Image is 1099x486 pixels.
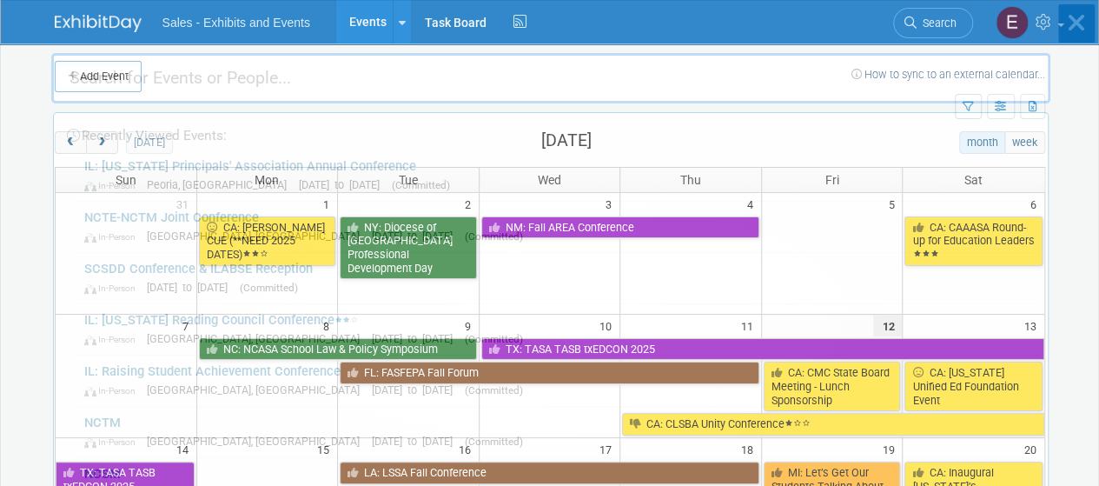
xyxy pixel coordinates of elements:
a: IL: Raising Student Achievement Conference In-Person [GEOGRAPHIC_DATA], [GEOGRAPHIC_DATA] [DATE] ... [76,356,1039,406]
a: NCTE-NCTM Joint Conference In-Person [GEOGRAPHIC_DATA], [GEOGRAPHIC_DATA] [DATE] to [DATE] (Commi... [76,202,1039,252]
span: [GEOGRAPHIC_DATA], [GEOGRAPHIC_DATA] [147,435,368,448]
span: [GEOGRAPHIC_DATA], [GEOGRAPHIC_DATA] [147,332,368,345]
span: In-Person [84,334,143,345]
div: Recently Viewed Events: [63,113,1039,150]
span: [DATE] to [DATE] [372,332,461,345]
span: (Committed) [465,384,523,396]
a: SCSDD Conference & ILABSE Reception In-Person [DATE] to [DATE] (Committed) [76,253,1039,303]
span: (Committed) [465,333,523,345]
a: IL: [US_STATE] Reading Council Conference In-Person [GEOGRAPHIC_DATA], [GEOGRAPHIC_DATA] [DATE] t... [76,304,1039,355]
span: [DATE] to [DATE] [372,435,461,448]
span: (Committed) [240,282,298,294]
span: Peoria, [GEOGRAPHIC_DATA] [147,178,295,191]
span: [DATE] to [DATE] [147,281,236,294]
span: In-Person [84,180,143,191]
span: (Committed) [392,179,450,191]
span: In-Person [84,385,143,396]
span: In-Person [84,436,143,448]
span: In-Person [84,283,143,294]
span: (Committed) [465,230,523,243]
span: [DATE] to [DATE] [299,178,388,191]
a: NCTM In-Person [GEOGRAPHIC_DATA], [GEOGRAPHIC_DATA] [DATE] to [DATE] (Committed) [76,407,1039,457]
span: [DATE] to [DATE] [372,383,461,396]
input: Search for Events or People... [51,53,1050,103]
span: In-Person [84,231,143,243]
span: [GEOGRAPHIC_DATA], [GEOGRAPHIC_DATA] [147,230,368,243]
a: IL: [US_STATE] Principals' Association Annual Conference In-Person Peoria, [GEOGRAPHIC_DATA] [DAT... [76,150,1039,201]
span: (Committed) [465,436,523,448]
span: [DATE] to [DATE] [372,230,461,243]
span: [GEOGRAPHIC_DATA], [GEOGRAPHIC_DATA] [147,383,368,396]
